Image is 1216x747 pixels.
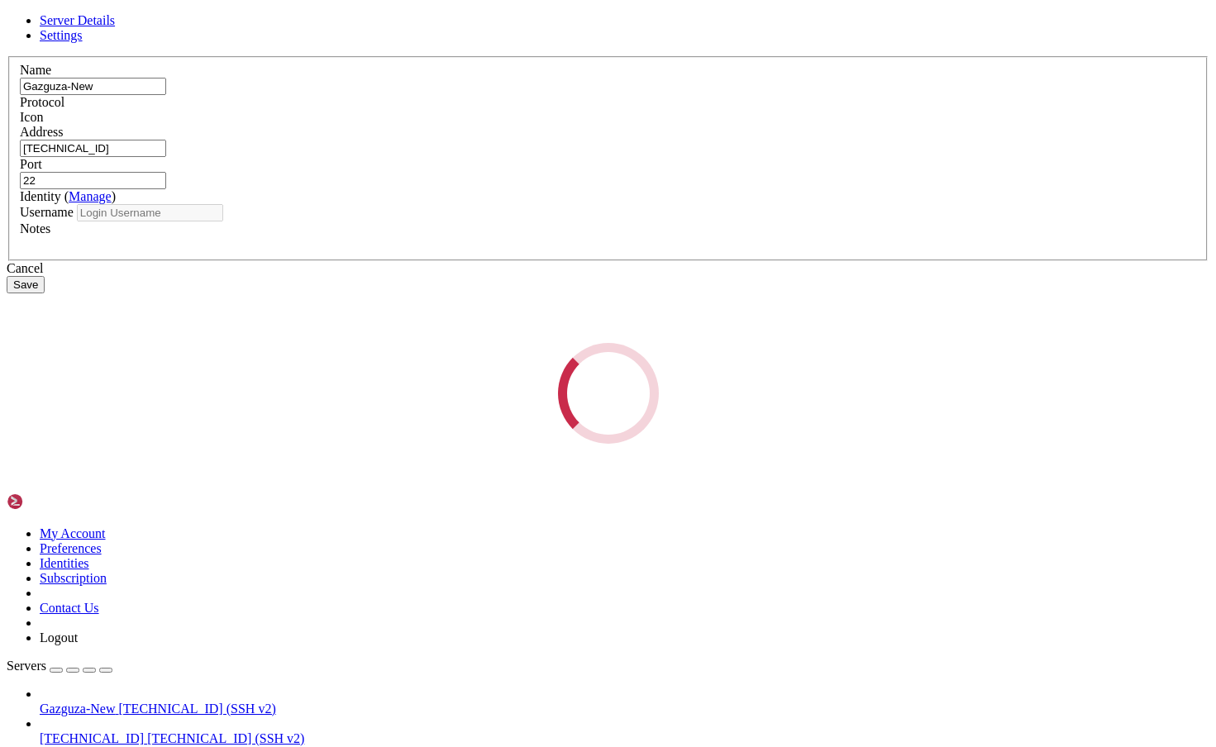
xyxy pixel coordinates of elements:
[40,571,107,585] a: Subscription
[20,63,51,77] label: Name
[20,78,166,95] input: Server Name
[69,189,112,203] a: Manage
[20,189,116,203] label: Identity
[20,205,74,219] label: Username
[40,541,102,555] a: Preferences
[40,28,83,42] a: Settings
[20,172,166,189] input: Port Number
[40,702,116,716] span: Gazguza-New
[40,687,1209,716] li: Gazguza-New [TECHNICAL_ID] (SSH v2)
[147,731,304,745] span: [TECHNICAL_ID] (SSH v2)
[40,731,1209,746] a: [TECHNICAL_ID] [TECHNICAL_ID] (SSH v2)
[20,221,50,236] label: Notes
[119,702,276,716] span: [TECHNICAL_ID] (SSH v2)
[40,13,115,27] a: Server Details
[40,630,78,645] a: Logout
[7,659,46,673] span: Servers
[40,702,1209,716] a: Gazguza-New [TECHNICAL_ID] (SSH v2)
[40,526,106,540] a: My Account
[7,493,102,510] img: Shellngn
[77,204,223,221] input: Login Username
[546,331,670,455] div: Loading...
[40,716,1209,746] li: [TECHNICAL_ID] [TECHNICAL_ID] (SSH v2)
[20,95,64,109] label: Protocol
[20,125,63,139] label: Address
[7,276,45,293] button: Save
[40,731,144,745] span: [TECHNICAL_ID]
[20,110,43,124] label: Icon
[40,601,99,615] a: Contact Us
[7,261,1209,276] div: Cancel
[40,556,89,570] a: Identities
[20,140,166,157] input: Host Name or IP
[7,659,112,673] a: Servers
[64,189,116,203] span: ( )
[20,157,42,171] label: Port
